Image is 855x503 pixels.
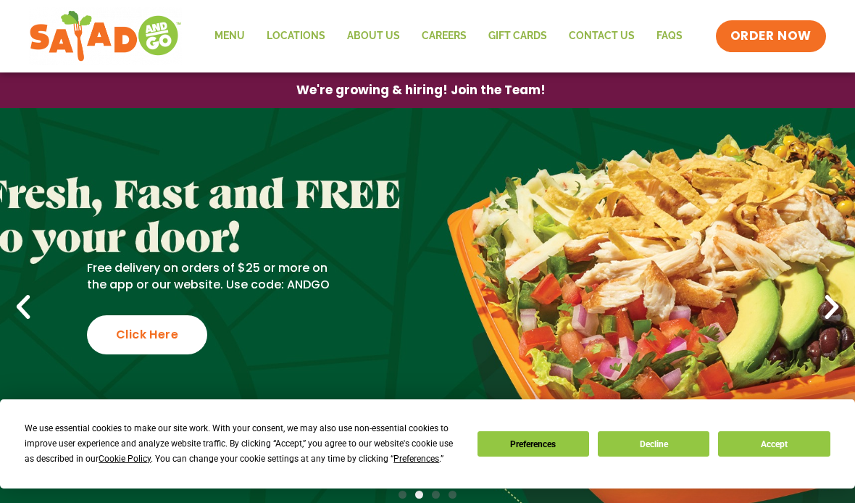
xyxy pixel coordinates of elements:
[275,73,567,107] a: We're growing & hiring! Join the Team!
[399,491,406,499] span: Go to slide 1
[646,20,693,53] a: FAQs
[25,421,459,467] div: We use essential cookies to make our site work. With your consent, we may also use non-essential ...
[558,20,646,53] a: Contact Us
[477,431,589,457] button: Preferences
[204,20,256,53] a: Menu
[99,454,151,464] span: Cookie Policy
[716,20,826,52] a: ORDER NOW
[87,315,207,354] div: Click Here
[29,7,182,65] img: new-SAG-logo-768×292
[87,260,341,293] p: Free delivery on orders of $25 or more on the app or our website. Use code: ANDGO
[256,20,336,53] a: Locations
[204,20,693,53] nav: Menu
[415,491,423,499] span: Go to slide 2
[477,20,558,53] a: GIFT CARDS
[7,291,39,323] div: Previous slide
[730,28,812,45] span: ORDER NOW
[336,20,411,53] a: About Us
[718,431,830,457] button: Accept
[296,84,546,96] span: We're growing & hiring! Join the Team!
[393,454,439,464] span: Preferences
[598,431,709,457] button: Decline
[432,491,440,499] span: Go to slide 3
[449,491,456,499] span: Go to slide 4
[411,20,477,53] a: Careers
[816,291,848,323] div: Next slide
